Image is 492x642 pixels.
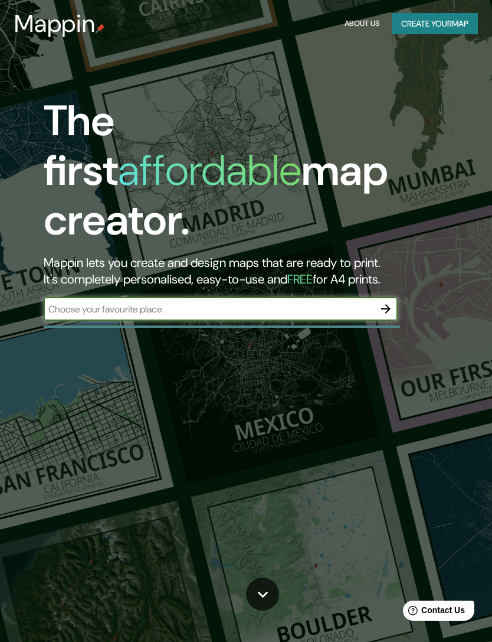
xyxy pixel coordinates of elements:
[96,24,105,33] img: mappin-pin
[44,302,374,316] input: Choose your favourite place
[392,13,478,35] button: Create yourmap
[14,9,96,38] h3: Mappin
[118,143,301,198] h1: affordable
[44,96,437,255] h1: The first map creator.
[387,596,479,629] iframe: Help widget launcher
[287,271,313,288] h5: FREE
[342,13,382,35] button: About Us
[44,255,437,288] h2: Mappin lets you create and design maps that are ready to print. It's completely personalised, eas...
